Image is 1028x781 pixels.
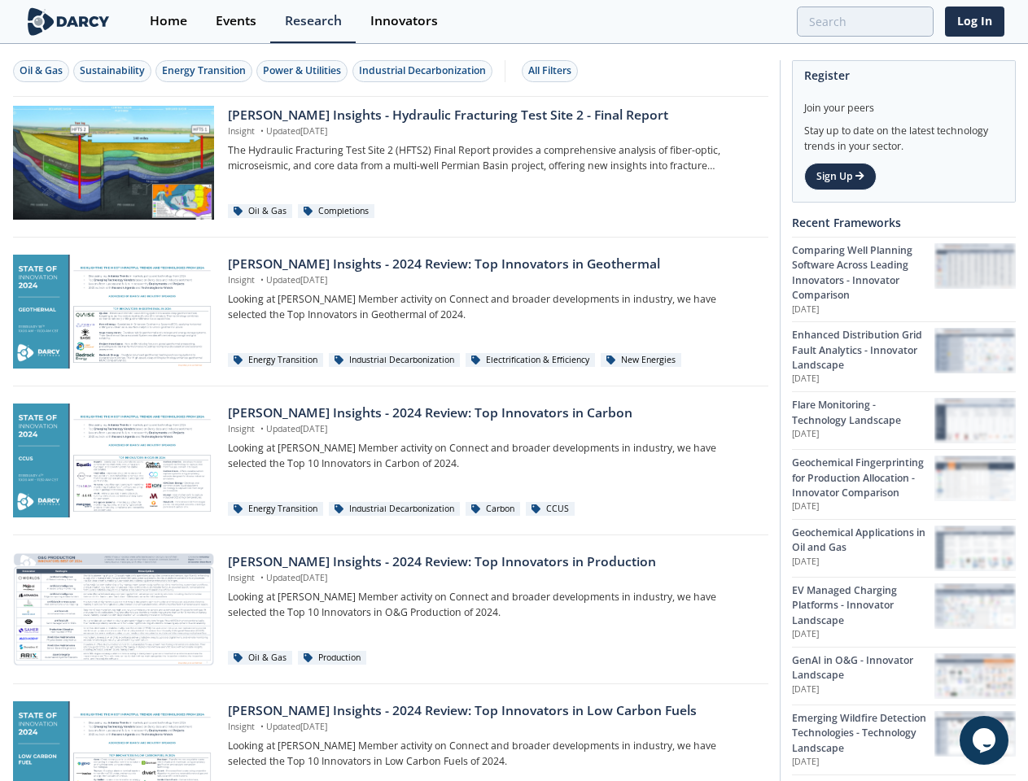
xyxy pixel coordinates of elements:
[13,60,69,82] button: Oil & Gas
[257,125,266,137] span: •
[228,423,756,436] p: Insight Updated [DATE]
[466,502,520,517] div: Carbon
[228,106,756,125] div: [PERSON_NAME] Insights - Hydraulic Fracturing Test Site 2 - Final Report
[792,519,1016,577] a: Geochemical Applications in Oil and Gas [DATE] Geochemical Applications in Oil and Gas preview
[228,255,756,274] div: [PERSON_NAME] Insights - 2024 Review: Top Innovators in Geothermal
[792,705,1016,774] a: Emerging Wildfire Detection Technologies - Technology Landscape [DATE] Emerging Wildfire Detectio...
[256,60,348,82] button: Power & Utilities
[792,449,1016,519] a: Geochemical Fingerprinting for Production Allocation - Innovator Comparison [DATE] Geochemical Fi...
[228,651,292,665] div: Oil & Gas
[792,328,934,373] div: Enhanced Distribution Grid Fault Analytics - Innovator Landscape
[228,441,756,471] p: Looking at [PERSON_NAME] Member activity on Connect and broader developments in industry, we have...
[792,303,934,316] p: [DATE]
[257,423,266,434] span: •
[155,60,252,82] button: Energy Transition
[298,651,366,665] div: Production
[792,628,934,641] p: [DATE]
[797,7,934,37] input: Advanced Search
[257,572,266,583] span: •
[792,456,934,500] div: Geochemical Fingerprinting for Production Allocation - Innovator Comparison
[792,237,1016,321] a: Comparing Well Planning Software Across Leading Innovators - Innovator Comparison [DATE] Comparin...
[792,391,1016,449] a: Flare Monitoring - Technology Landscape [DATE] Flare Monitoring - Technology Landscape preview
[228,292,756,322] p: Looking at [PERSON_NAME] Member activity on Connect and broader developments in industry, we have...
[804,61,1004,89] div: Register
[804,89,1004,116] div: Join your peers
[945,7,1004,37] a: Log In
[228,721,756,734] p: Insight Updated [DATE]
[73,60,151,82] button: Sustainability
[13,106,768,220] a: Darcy Insights - Hydraulic Fracturing Test Site 2 - Final Report preview [PERSON_NAME] Insights -...
[792,526,934,556] div: Geochemical Applications in Oil and Gas
[792,577,1016,647] a: EV Managed Charging Platforms - Innovator Landscape [DATE] EV Managed Charging Platforms - Innova...
[13,255,768,369] a: Darcy Insights - 2024 Review: Top Innovators in Geothermal preview [PERSON_NAME] Insights - 2024 ...
[804,116,1004,154] div: Stay up to date on the latest technology trends in your sector.
[329,353,460,368] div: Industrial Decarbonization
[792,683,934,696] p: [DATE]
[285,15,342,28] div: Research
[352,60,492,82] button: Industrial Decarbonization
[792,398,934,428] div: Flare Monitoring - Technology Landscape
[13,552,768,666] a: Darcy Insights - 2024 Review: Top Innovators in Production preview [PERSON_NAME] Insights - 2024 ...
[228,552,756,572] div: [PERSON_NAME] Insights - 2024 Review: Top Innovators in Production
[792,208,1016,237] div: Recent Frameworks
[792,711,934,756] div: Emerging Wildfire Detection Technologies - Technology Landscape
[150,15,187,28] div: Home
[522,60,578,82] button: All Filters
[792,500,934,513] p: [DATE]
[228,204,292,219] div: Oil & Gas
[298,204,374,219] div: Completions
[20,63,63,78] div: Oil & Gas
[228,353,323,368] div: Energy Transition
[792,373,934,386] p: [DATE]
[228,143,756,173] p: The Hydraulic Fracturing Test Site 2 (HFTS2) Final Report provides a comprehensive analysis of fi...
[228,701,756,721] div: [PERSON_NAME] Insights - 2024 Review: Top Innovators in Low Carbon Fuels
[792,583,934,628] div: EV Managed Charging Platforms - Innovator Landscape
[257,721,266,732] span: •
[228,274,756,287] p: Insight Updated [DATE]
[228,572,756,585] p: Insight Updated [DATE]
[24,7,113,36] img: logo-wide.svg
[792,653,934,683] div: GenAI in O&G - Innovator Landscape
[228,125,756,138] p: Insight Updated [DATE]
[228,404,756,423] div: [PERSON_NAME] Insights - 2024 Review: Top Innovators in Carbon
[13,404,768,517] a: Darcy Insights - 2024 Review: Top Innovators in Carbon preview [PERSON_NAME] Insights - 2024 Revi...
[370,15,438,28] div: Innovators
[466,353,595,368] div: Electrification & Efficiency
[792,647,1016,705] a: GenAI in O&G - Innovator Landscape [DATE] GenAI in O&G - Innovator Landscape preview
[263,63,341,78] div: Power & Utilities
[80,63,145,78] div: Sustainability
[804,163,877,190] a: Sign Up
[257,274,266,286] span: •
[526,502,575,517] div: CCUS
[228,739,756,769] p: Looking at [PERSON_NAME] Member activity on Connect and broader developments in industry, we have...
[528,63,571,78] div: All Filters
[359,63,486,78] div: Industrial Decarbonization
[792,428,934,441] p: [DATE]
[792,321,1016,391] a: Enhanced Distribution Grid Fault Analytics - Innovator Landscape [DATE] Enhanced Distribution Gri...
[228,590,756,620] p: Looking at [PERSON_NAME] Member activity on Connect and broader developments in industry, we have...
[960,716,1012,765] iframe: chat widget
[228,502,323,517] div: Energy Transition
[792,556,934,569] p: [DATE]
[162,63,246,78] div: Energy Transition
[216,15,256,28] div: Events
[792,756,934,769] p: [DATE]
[329,502,460,517] div: Industrial Decarbonization
[792,243,934,303] div: Comparing Well Planning Software Across Leading Innovators - Innovator Comparison
[601,353,681,368] div: New Energies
